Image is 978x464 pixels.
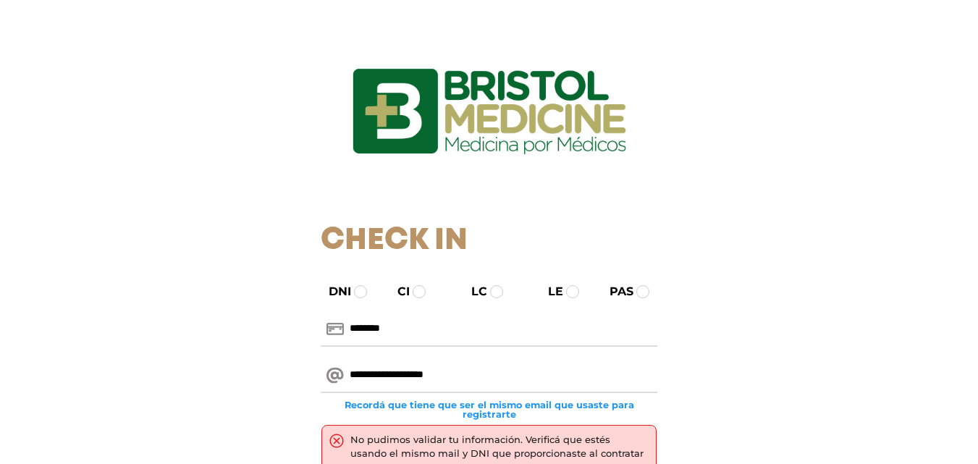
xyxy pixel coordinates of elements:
label: CI [384,283,410,300]
label: PAS [597,283,633,300]
img: logo_ingresarbristol.jpg [294,17,685,206]
label: LC [458,283,487,300]
h1: Check In [321,223,657,259]
small: Recordá que tiene que ser el mismo email que usaste para registrarte [321,400,657,419]
label: LE [535,283,563,300]
label: DNI [316,283,351,300]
